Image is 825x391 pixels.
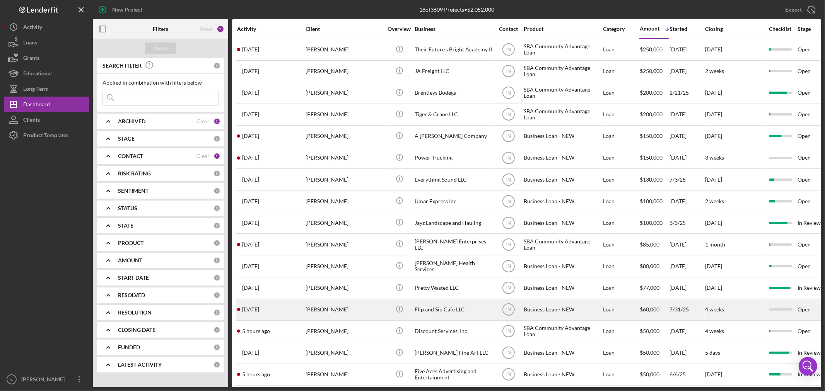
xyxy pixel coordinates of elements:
[214,344,220,351] div: 0
[705,46,722,53] time: [DATE]
[415,104,492,125] div: Tiger & Crane LLC
[242,133,259,139] time: 2025-08-14 17:58
[112,2,142,17] div: New Project
[603,321,639,342] div: Loan
[118,188,149,194] b: SENTIMENT
[603,61,639,82] div: Loan
[102,80,219,86] div: Applied in combination with filters below
[670,83,704,103] div: 2/21/25
[670,299,704,320] div: 7/31/25
[415,61,492,82] div: JA Freight LLC
[306,26,383,32] div: Client
[4,97,89,112] a: Dashboard
[242,220,259,226] time: 2025-04-30 04:16
[506,134,511,139] text: IN
[4,50,89,66] button: Grants
[217,25,224,33] div: 2
[670,39,704,60] div: [DATE]
[524,343,601,363] div: Business Loan - NEW
[640,104,669,125] div: $200,000
[23,97,50,114] div: Dashboard
[603,26,639,32] div: Category
[603,364,639,385] div: Loan
[415,278,492,298] div: Pretty Wasted LLC
[524,364,601,385] div: Business Loan - NEW
[214,205,220,212] div: 0
[306,343,383,363] div: [PERSON_NAME]
[242,371,270,377] time: 2025-08-19 15:20
[506,286,511,291] text: IN
[640,126,669,146] div: $150,000
[705,349,720,356] time: 5 days
[524,26,601,32] div: Product
[506,307,511,313] text: IN
[640,148,669,168] div: $150,000
[524,126,601,146] div: Business Loan - NEW
[242,46,259,53] time: 2025-07-31 19:53
[4,81,89,97] a: Long-Term
[603,299,639,320] div: Loan
[705,328,724,334] time: 4 weeks
[415,126,492,146] div: A [PERSON_NAME] Company
[506,264,511,269] text: IN
[670,278,704,298] div: [DATE]
[506,155,511,161] text: IN
[306,61,383,82] div: [PERSON_NAME]
[670,126,704,146] div: [DATE]
[670,343,704,363] div: [DATE]
[524,191,601,211] div: Business Loan - NEW
[603,234,639,255] div: Loan
[242,263,259,269] time: 2025-08-18 19:03
[640,25,659,32] div: Amount
[154,42,168,54] div: Apply
[603,83,639,103] div: Loan
[705,241,725,248] time: 1 month
[385,26,414,32] div: Overview
[415,191,492,211] div: Umar Express Inc
[4,19,89,35] button: Activity
[705,306,724,313] time: 4 weeks
[214,257,220,264] div: 0
[764,26,797,32] div: Checklist
[415,234,492,255] div: [PERSON_NAME] Enterprises LLC
[506,47,511,53] text: IN
[785,2,802,17] div: Export
[640,343,669,363] div: $50,000
[415,364,492,385] div: Five Aces Advertising and Entertainment
[524,234,601,255] div: SBA Community Advantage Loan
[524,256,601,276] div: Business Loan - NEW
[640,256,669,276] div: $80,000
[118,136,135,142] b: STAGE
[4,66,89,81] button: Educational
[603,126,639,146] div: Loan
[4,127,89,143] button: Product Templates
[670,234,704,255] div: [DATE]
[200,26,213,32] div: Reset
[306,256,383,276] div: [PERSON_NAME]
[670,364,704,385] div: 6/6/25
[93,2,150,17] button: New Project
[524,169,601,190] div: Business Loan - NEW
[214,361,220,368] div: 0
[10,377,14,382] text: IN
[705,263,722,269] time: [DATE]
[524,104,601,125] div: SBA Community Advantage Loan
[420,7,495,13] div: 18 of 3609 Projects • $2,052,000
[640,364,669,385] div: $50,000
[705,68,724,74] time: 2 weeks
[145,42,176,54] button: Apply
[670,61,704,82] div: [DATE]
[118,223,133,229] b: STATE
[196,118,210,124] div: Clear
[670,104,704,125] div: [DATE]
[153,26,168,32] b: Filters
[118,118,145,124] b: ARCHIVED
[242,198,259,204] time: 2025-07-24 19:26
[23,19,42,37] div: Activity
[603,39,639,60] div: Loan
[415,343,492,363] div: [PERSON_NAME] Fine Art LLC
[19,372,70,389] div: [PERSON_NAME]
[4,112,89,127] a: Clients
